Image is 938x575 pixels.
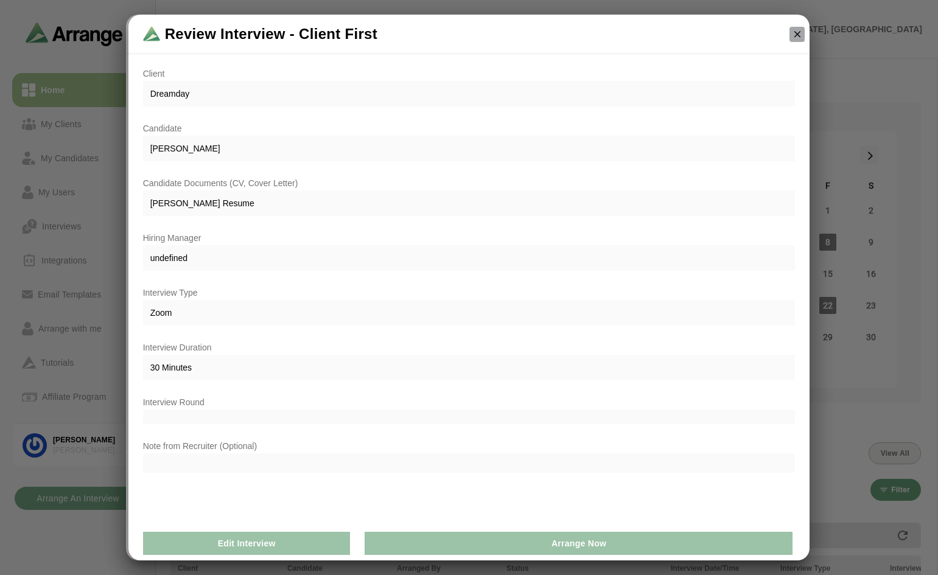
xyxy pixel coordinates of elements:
[143,176,796,190] p: Candidate Documents (CV, Cover Letter)
[217,532,275,555] span: Edit Interview
[165,24,377,44] span: Review Interview - Client First
[143,532,350,555] button: Edit Interview
[143,285,796,300] p: Interview Type
[143,355,796,380] span: 30 Minutes
[365,532,793,555] button: Arrange Now
[143,81,796,106] span: Dreamday
[143,300,796,326] span: Zoom
[143,340,796,355] p: Interview Duration
[143,245,796,271] span: undefined
[143,121,796,136] p: Candidate
[143,439,796,453] p: Note from Recruiter (Optional)
[143,66,796,81] p: Client
[551,532,606,555] span: Arrange Now
[143,136,796,161] span: [PERSON_NAME]
[143,190,796,216] span: [PERSON_NAME] Resume
[143,395,796,409] p: Interview Round
[143,231,796,245] p: Hiring Manager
